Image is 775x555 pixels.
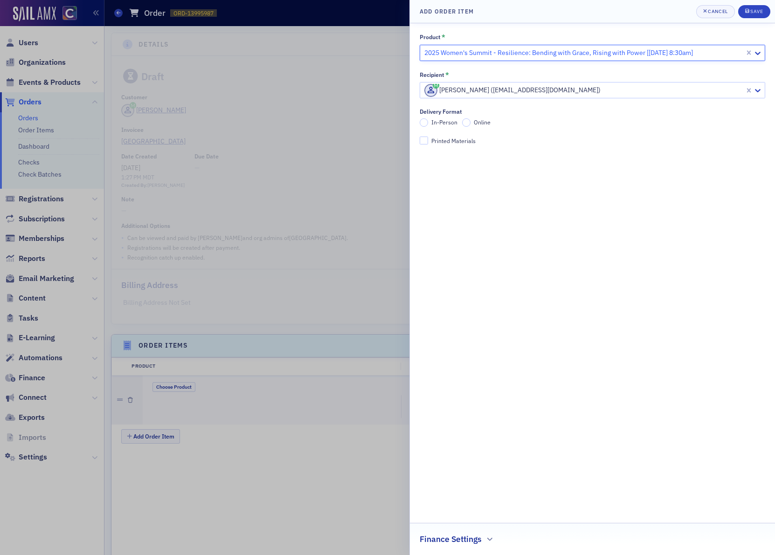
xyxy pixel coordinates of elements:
[462,118,471,127] input: Online
[420,533,482,545] h2: Finance Settings
[420,118,428,127] input: In-Person
[708,9,727,14] div: Cancel
[420,108,462,115] div: Delivery Format
[738,5,770,18] button: Save
[431,118,457,126] span: In-Person
[442,33,445,41] abbr: This field is required
[420,71,444,78] div: Recipient
[431,137,476,145] div: Printed Materials
[420,7,474,15] h4: Add Order Item
[420,34,441,41] div: Product
[420,137,428,145] input: Printed Materials
[750,9,763,14] div: Save
[696,5,735,18] button: Cancel
[474,118,491,126] span: Online
[445,71,449,79] abbr: This field is required
[424,84,743,97] div: [PERSON_NAME] ([EMAIL_ADDRESS][DOMAIN_NAME])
